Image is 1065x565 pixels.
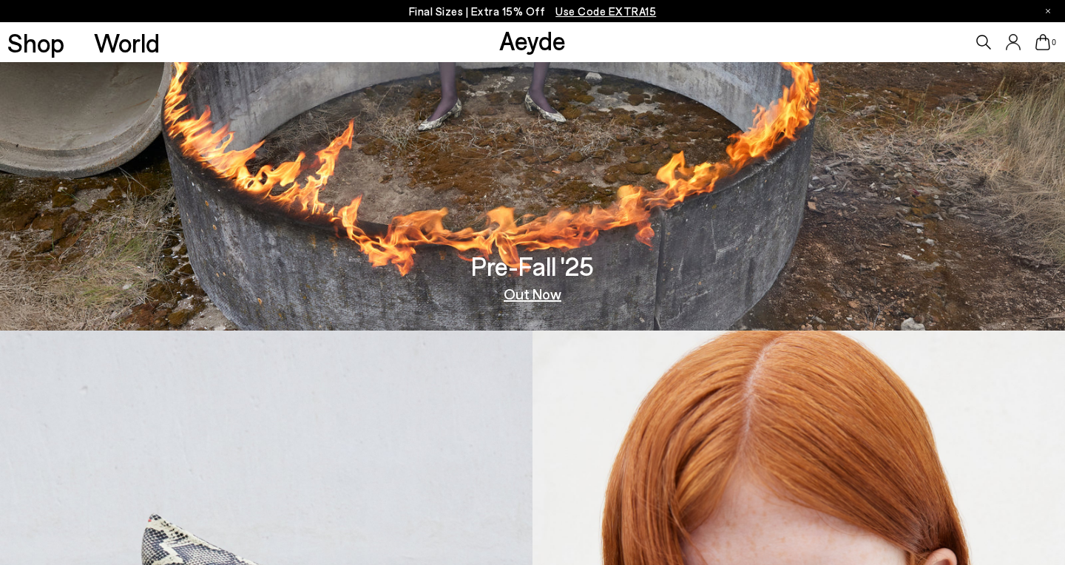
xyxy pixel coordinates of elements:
p: Final Sizes | Extra 15% Off [409,2,657,21]
span: 0 [1050,38,1058,47]
a: 0 [1035,34,1050,50]
a: Shop [7,30,64,55]
a: Aeyde [499,24,566,55]
a: World [94,30,160,55]
h3: Pre-Fall '25 [471,253,594,279]
span: Navigate to /collections/ss25-final-sizes [555,4,656,18]
a: Out Now [504,286,561,301]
